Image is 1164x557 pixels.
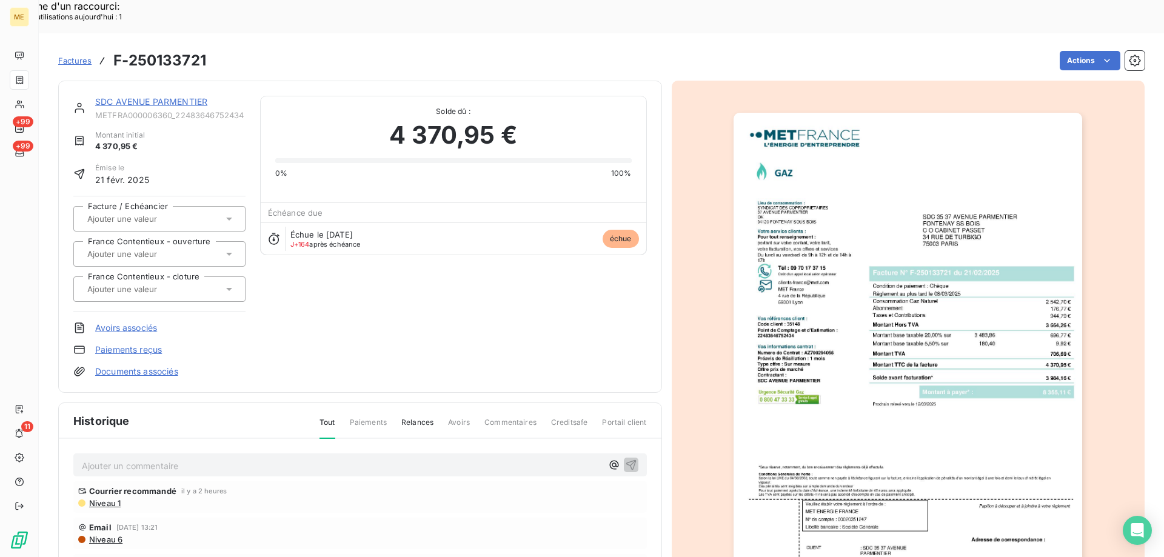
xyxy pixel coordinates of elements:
h3: F-250133721 [113,50,206,72]
input: Ajouter une valeur [86,248,208,259]
span: Portail client [602,417,646,438]
span: 21 févr. 2025 [95,173,149,186]
a: SDC AVENUE PARMENTIER [95,96,207,107]
span: J+164 [290,240,310,248]
span: METFRA000006360_22483646752434 [95,110,246,120]
span: Relances [401,417,433,438]
span: Email [89,522,112,532]
span: +99 [13,141,33,152]
span: Niveau 6 [88,535,122,544]
span: 0% [275,168,287,179]
span: Émise le [95,162,149,173]
span: Commentaires [484,417,537,438]
span: Montant initial [95,130,145,141]
button: Actions [1060,51,1120,70]
span: 4 370,95 € [389,117,517,153]
span: Historique [73,413,130,429]
span: il y a 2 heures [181,487,227,495]
a: Paiements reçus [95,344,162,356]
span: Solde dû : [275,106,632,117]
span: +99 [13,116,33,127]
input: Ajouter une valeur [86,284,208,295]
span: 11 [21,421,33,432]
span: après échéance [290,241,361,248]
a: +99 [10,119,28,138]
span: [DATE] 13:21 [116,524,158,531]
span: Courrier recommandé [89,486,176,496]
a: +99 [10,143,28,162]
div: Open Intercom Messenger [1123,516,1152,545]
span: 4 370,95 € [95,141,145,153]
span: Paiements [350,417,387,438]
span: Factures [58,56,92,65]
span: Échue le [DATE] [290,230,353,239]
a: Avoirs associés [95,322,157,334]
span: Échéance due [268,208,323,218]
span: échue [603,230,639,248]
span: Tout [319,417,335,439]
input: Ajouter une valeur [86,213,208,224]
img: Logo LeanPay [10,530,29,550]
a: Factures [58,55,92,67]
a: Documents associés [95,365,178,378]
span: 100% [611,168,632,179]
span: Creditsafe [551,417,588,438]
span: Niveau 1 [88,498,121,508]
span: Avoirs [448,417,470,438]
